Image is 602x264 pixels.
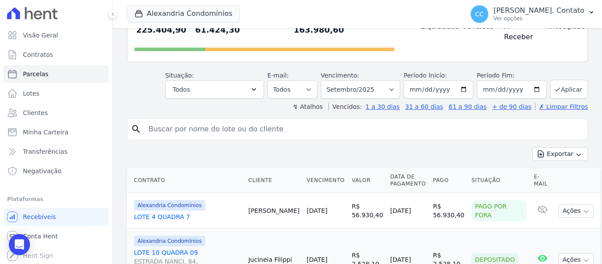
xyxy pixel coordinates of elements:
[348,168,386,193] th: Valor
[4,85,109,102] a: Lotes
[23,212,56,221] span: Recebíveis
[23,108,48,117] span: Clientes
[492,103,531,110] a: + de 90 dias
[134,236,205,246] span: Alexandria Condomínios
[550,80,588,99] button: Aplicar
[134,200,205,211] span: Alexandria Condomínios
[4,104,109,122] a: Clientes
[4,46,109,63] a: Contratos
[386,168,429,193] th: Data de Pagamento
[328,103,362,110] label: Vencidos:
[558,204,594,218] button: Ações
[532,147,588,161] button: Exportar
[127,5,240,22] button: Alexandria Condomínios
[268,72,289,79] label: E-mail:
[429,168,468,193] th: Pago
[7,194,105,205] div: Plataformas
[23,89,40,98] span: Lotes
[4,208,109,226] a: Recebíveis
[348,193,386,229] td: R$ 56.930,40
[494,6,584,15] p: [PERSON_NAME]. Contato
[143,120,584,138] input: Buscar por nome do lote ou do cliente
[449,103,487,110] a: 61 a 90 dias
[245,168,303,193] th: Cliente
[504,21,532,42] h4: A Receber
[131,124,141,134] i: search
[245,193,303,229] td: [PERSON_NAME]
[9,234,30,255] div: Open Intercom Messenger
[530,168,555,193] th: E-mail
[307,256,327,263] a: [DATE]
[23,128,68,137] span: Minha Carteira
[468,168,531,193] th: Situação
[535,103,588,110] a: ✗ Limpar Filtros
[494,15,584,22] p: Ver opções
[23,147,67,156] span: Transferências
[4,65,109,83] a: Parcelas
[386,193,429,229] td: [DATE]
[23,167,62,175] span: Negativação
[4,123,109,141] a: Minha Carteira
[23,50,53,59] span: Contratos
[477,71,546,80] label: Período Fim:
[303,168,348,193] th: Vencimento
[293,103,323,110] label: ↯ Atalhos
[4,26,109,44] a: Visão Geral
[475,11,484,17] span: CC
[23,232,58,241] span: Conta Hent
[321,72,359,79] label: Vencimento:
[4,162,109,180] a: Negativação
[472,200,527,221] div: Pago por fora
[23,70,48,78] span: Parcelas
[464,2,602,26] button: CC [PERSON_NAME]. Contato Ver opções
[173,84,190,95] span: Todos
[404,72,447,79] label: Período Inicío:
[366,103,400,110] a: 1 a 30 dias
[127,168,245,193] th: Contrato
[165,72,194,79] label: Situação:
[165,80,264,99] button: Todos
[429,193,468,229] td: R$ 56.930,40
[4,227,109,245] a: Conta Hent
[307,207,327,214] a: [DATE]
[405,103,443,110] a: 31 a 60 dias
[4,143,109,160] a: Transferências
[134,212,241,221] a: LOTE 4 QUADRA 7
[23,31,58,40] span: Visão Geral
